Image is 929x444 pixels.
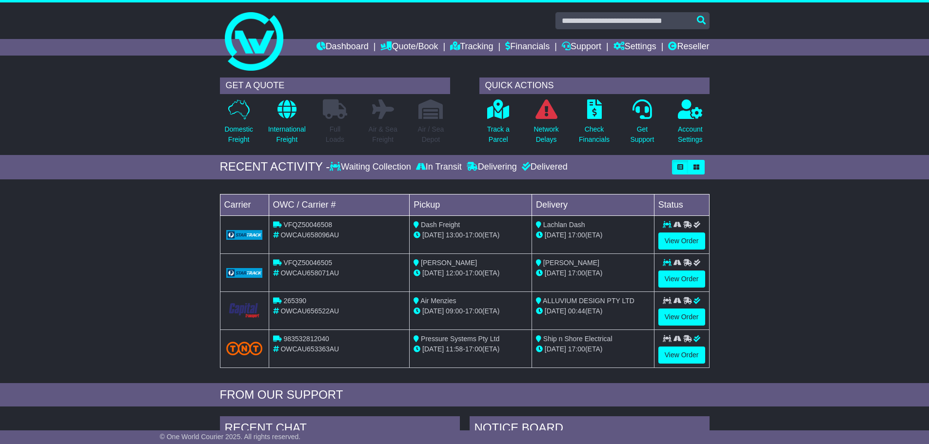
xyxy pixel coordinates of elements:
[369,124,397,145] p: Air & Sea Freight
[536,306,650,316] div: (ETA)
[578,99,610,150] a: CheckFinancials
[536,268,650,278] div: (ETA)
[465,231,482,239] span: 17:00
[224,124,253,145] p: Domestic Freight
[505,39,550,56] a: Financials
[543,297,634,305] span: ALLUVIUM DESIGN PTY LTD
[280,269,339,277] span: OWCAU658071AU
[380,39,438,56] a: Quote/Book
[654,194,709,215] td: Status
[536,344,650,354] div: (ETA)
[545,231,566,239] span: [DATE]
[220,388,710,402] div: FROM OUR SUPPORT
[450,39,493,56] a: Tracking
[224,99,253,150] a: DomesticFreight
[268,124,306,145] p: International Freight
[421,335,499,343] span: Pressure Systems Pty Ltd
[160,433,301,441] span: © One World Courier 2025. All rights reserved.
[283,335,329,343] span: 983532812040
[280,345,339,353] span: OWCAU653363AU
[422,269,444,277] span: [DATE]
[534,124,558,145] p: Network Delays
[519,162,568,173] div: Delivered
[283,259,332,267] span: VFQZ50046505
[568,307,585,315] span: 00:44
[421,221,460,229] span: Dash Freight
[543,221,585,229] span: Lachlan Dash
[421,259,477,267] span: [PERSON_NAME]
[630,99,654,150] a: GetSupport
[420,297,456,305] span: Air Menzies
[568,231,585,239] span: 17:00
[269,194,410,215] td: OWC / Carrier #
[410,194,532,215] td: Pickup
[532,194,654,215] td: Delivery
[220,416,460,443] div: RECENT CHAT
[668,39,709,56] a: Reseller
[323,124,347,145] p: Full Loads
[677,99,703,150] a: AccountSettings
[487,124,510,145] p: Track a Parcel
[280,307,339,315] span: OWCAU656522AU
[414,306,528,316] div: - (ETA)
[446,231,463,239] span: 13:00
[226,230,263,240] img: GetCarrierServiceLogo
[422,307,444,315] span: [DATE]
[568,269,585,277] span: 17:00
[226,342,263,355] img: TNT_Domestic.png
[562,39,601,56] a: Support
[330,162,413,173] div: Waiting Collection
[545,307,566,315] span: [DATE]
[414,344,528,354] div: - (ETA)
[465,307,482,315] span: 17:00
[283,221,332,229] span: VFQZ50046508
[658,309,705,326] a: View Order
[283,297,306,305] span: 265390
[658,232,705,250] a: View Order
[316,39,369,56] a: Dashboard
[418,124,444,145] p: Air / Sea Depot
[568,345,585,353] span: 17:00
[613,39,656,56] a: Settings
[226,268,263,278] img: GetCarrierServiceLogo
[536,230,650,240] div: (ETA)
[630,124,654,145] p: Get Support
[220,77,450,94] div: GET A QUOTE
[446,307,463,315] span: 09:00
[464,162,519,173] div: Delivering
[479,77,710,94] div: QUICK ACTIONS
[678,124,703,145] p: Account Settings
[543,259,599,267] span: [PERSON_NAME]
[545,269,566,277] span: [DATE]
[422,345,444,353] span: [DATE]
[658,270,705,288] a: View Order
[470,416,710,443] div: NOTICE BOARD
[414,230,528,240] div: - (ETA)
[465,269,482,277] span: 17:00
[422,231,444,239] span: [DATE]
[226,301,263,320] img: CapitalTransport.png
[220,194,269,215] td: Carrier
[658,347,705,364] a: View Order
[414,268,528,278] div: - (ETA)
[465,345,482,353] span: 17:00
[533,99,559,150] a: NetworkDelays
[414,162,464,173] div: In Transit
[487,99,510,150] a: Track aParcel
[543,335,613,343] span: Ship n Shore Electrical
[579,124,610,145] p: Check Financials
[280,231,339,239] span: OWCAU658096AU
[545,345,566,353] span: [DATE]
[446,269,463,277] span: 12:00
[220,160,330,174] div: RECENT ACTIVITY -
[446,345,463,353] span: 11:58
[268,99,306,150] a: InternationalFreight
